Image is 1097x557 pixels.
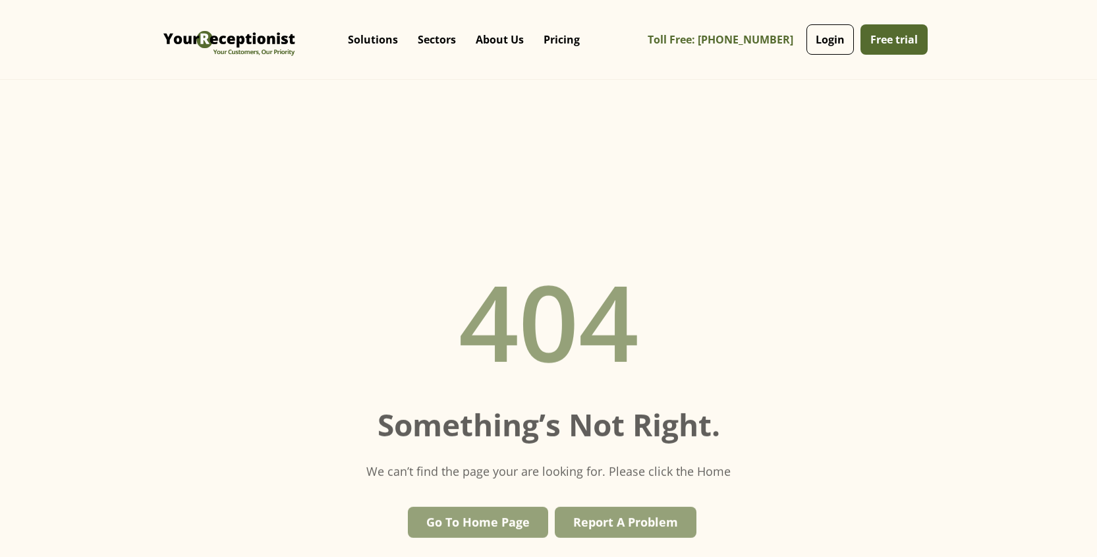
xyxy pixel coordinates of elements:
a: Login [806,24,854,55]
img: Virtual Receptionist - Answering Service - Call and Live Chat Receptionist - Virtual Receptionist... [160,10,298,69]
h1: 404 [459,242,639,400]
p: Sectors [418,33,456,46]
a: home [160,10,298,69]
a: Toll Free: [PHONE_NUMBER] [648,25,803,55]
p: About Us [476,33,524,46]
h2: Something’s not right. [378,407,720,443]
a: Pricing [534,20,590,59]
a: Free trial [860,24,928,55]
p: We can’t find the page your are looking for. Please click the Home [366,463,731,481]
div: About Us [466,13,534,66]
div: Sectors [408,13,466,66]
div: Solutions [338,13,408,66]
p: Solutions [348,33,398,46]
a: Report A Problem [555,507,696,538]
a: Go To Home Page [408,507,548,538]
